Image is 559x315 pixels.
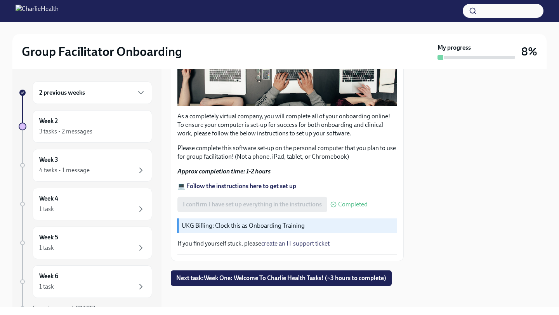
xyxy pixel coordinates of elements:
[19,110,152,143] a: Week 23 tasks • 2 messages
[39,194,58,203] h6: Week 4
[19,149,152,182] a: Week 34 tasks • 1 message
[39,88,85,97] h6: 2 previous weeks
[177,239,397,248] p: If you find yourself stuck, please
[39,282,54,291] div: 1 task
[521,45,537,59] h3: 8%
[39,117,58,125] h6: Week 2
[171,270,392,286] button: Next task:Week One: Welcome To Charlie Health Tasks! (~3 hours to complete)
[338,201,368,208] span: Completed
[76,305,95,312] strong: [DATE]
[261,240,330,247] a: create an IT support ticket
[182,222,394,230] p: UKG Billing: Clock this as Onboarding Training
[39,156,58,164] h6: Week 3
[177,168,271,175] strong: Approx completion time: 1-2 hours
[39,244,54,252] div: 1 task
[177,144,397,161] p: Please complete this software set-up on the personal computer that you plan to use for group faci...
[16,5,59,17] img: CharlieHealth
[437,43,471,52] strong: My progress
[39,127,92,136] div: 3 tasks • 2 messages
[33,81,152,104] div: 2 previous weeks
[176,274,386,282] span: Next task : Week One: Welcome To Charlie Health Tasks! (~3 hours to complete)
[19,265,152,298] a: Week 61 task
[177,182,296,190] a: 💻 Follow the instructions here to get set up
[22,44,182,59] h2: Group Facilitator Onboarding
[39,166,90,175] div: 4 tasks • 1 message
[19,227,152,259] a: Week 51 task
[19,188,152,220] a: Week 41 task
[39,233,58,242] h6: Week 5
[177,112,397,138] p: As a completely virtual company, you will complete all of your onboarding online! To ensure your ...
[39,205,54,213] div: 1 task
[33,305,95,312] span: Experience ends
[39,272,58,280] h6: Week 6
